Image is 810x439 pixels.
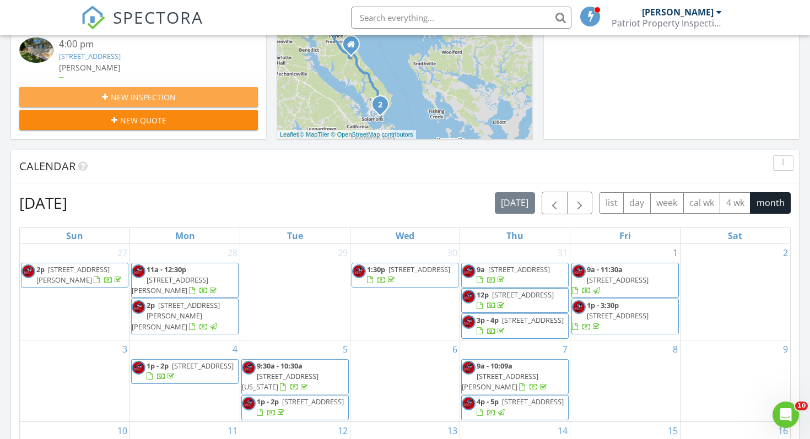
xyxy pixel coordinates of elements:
[242,371,318,392] span: [STREET_ADDRESS][US_STATE]
[331,131,413,138] a: © OpenStreetMap contributors
[502,315,564,325] span: [STREET_ADDRESS]
[623,192,651,214] button: day
[120,115,166,126] span: New Quote
[795,402,808,410] span: 10
[502,397,564,407] span: [STREET_ADDRESS]
[572,300,586,314] img: ppired.png
[680,244,790,340] td: Go to August 2, 2025
[351,44,358,51] div: 3725 WINDING OAK WAY, PORT REPUBLIC MD 20676
[300,131,330,138] a: © MapTiler
[336,244,350,262] a: Go to July 29, 2025
[477,315,564,335] a: 3p - 4p [STREET_ADDRESS]
[571,263,679,299] a: 9a - 11:30a [STREET_ADDRESS]
[130,244,240,340] td: Go to July 28, 2025
[492,290,554,300] span: [STREET_ADDRESS]
[572,264,586,278] img: ppired.png
[19,37,258,108] a: 4:00 pm [STREET_ADDRESS] [PERSON_NAME] 42 minutes drive time 27.0 miles
[671,340,680,358] a: Go to August 8, 2025
[132,361,145,375] img: ppired.png
[21,264,35,278] img: ppired.png
[132,300,145,314] img: ppired.png
[378,101,382,109] i: 2
[36,264,45,274] span: 2p
[19,159,75,174] span: Calendar
[461,288,569,313] a: 12p [STREET_ADDRESS]
[671,244,680,262] a: Go to August 1, 2025
[555,244,570,262] a: Go to July 31, 2025
[567,192,593,214] button: Next month
[599,192,624,214] button: list
[460,340,570,421] td: Go to August 7, 2025
[380,104,387,111] div: 357 Overlook Dr, Lusby, MD 20657
[19,110,258,130] button: New Quote
[131,359,239,384] a: 1p - 2p [STREET_ADDRESS]
[504,228,526,243] a: Thursday
[132,264,219,295] a: 11a - 12:30p [STREET_ADDRESS][PERSON_NAME]
[587,264,623,274] span: 9a - 11:30a
[462,264,476,278] img: ppired.png
[59,37,238,51] div: 4:00 pm
[277,130,416,139] div: |
[173,228,197,243] a: Monday
[147,361,169,371] span: 1p - 2p
[462,290,476,303] img: ppired.png
[172,361,234,371] span: [STREET_ADDRESS]
[612,18,722,29] div: Patriot Property Inspections
[477,290,489,300] span: 12p
[132,300,220,331] span: [STREET_ADDRESS][PERSON_NAME][PERSON_NAME]
[461,359,569,395] a: 9a - 10:09a [STREET_ADDRESS][PERSON_NAME]
[460,244,570,340] td: Go to July 31, 2025
[147,264,186,274] span: 11a - 12:30p
[720,192,750,214] button: 4 wk
[350,244,460,340] td: Go to July 30, 2025
[352,264,366,278] img: ppired.png
[462,315,476,329] img: ppired.png
[242,361,318,392] a: 9:30a - 10:30a [STREET_ADDRESS][US_STATE]
[352,263,459,288] a: 1:30p [STREET_ADDRESS]
[750,192,791,214] button: month
[19,192,67,214] h2: [DATE]
[21,263,128,288] a: 2p [STREET_ADDRESS][PERSON_NAME]
[225,244,240,262] a: Go to July 28, 2025
[726,228,744,243] a: Saturday
[131,263,239,299] a: 11a - 12:30p [STREET_ADDRESS][PERSON_NAME]
[572,264,649,295] a: 9a - 11:30a [STREET_ADDRESS]
[572,300,649,331] a: 1p - 3:30p [STREET_ADDRESS]
[242,397,256,410] img: ppired.png
[477,290,554,310] a: 12p [STREET_ADDRESS]
[781,340,790,358] a: Go to August 9, 2025
[445,244,460,262] a: Go to July 30, 2025
[20,244,130,340] td: Go to July 27, 2025
[477,397,499,407] span: 4p - 5p
[450,340,460,358] a: Go to August 6, 2025
[388,264,450,274] span: [STREET_ADDRESS]
[495,192,535,214] button: [DATE]
[230,340,240,358] a: Go to August 4, 2025
[617,228,633,243] a: Friday
[477,315,499,325] span: 3p - 4p
[257,361,303,371] span: 9:30a - 10:30a
[477,397,564,417] a: 4p - 5p [STREET_ADDRESS]
[113,6,203,29] span: SPECTORA
[477,264,550,285] a: 9a [STREET_ADDRESS]
[680,340,790,421] td: Go to August 9, 2025
[240,340,350,421] td: Go to August 5, 2025
[462,371,538,392] span: [STREET_ADDRESS][PERSON_NAME]
[19,87,258,107] button: New Inspection
[587,275,649,285] span: [STREET_ADDRESS]
[130,340,240,421] td: Go to August 4, 2025
[19,37,53,63] img: 9338820%2Fcover_photos%2FNJHT0jjtaYr8bbLRO8rd%2Fsmall.jpg
[131,299,239,334] a: 2p [STREET_ADDRESS][PERSON_NAME][PERSON_NAME]
[36,264,110,285] span: [STREET_ADDRESS][PERSON_NAME]
[367,264,450,285] a: 1:30p [STREET_ADDRESS]
[683,192,721,214] button: cal wk
[111,91,176,103] span: New Inspection
[240,244,350,340] td: Go to July 29, 2025
[781,244,790,262] a: Go to August 2, 2025
[81,6,105,30] img: The Best Home Inspection Software - Spectora
[81,15,203,38] a: SPECTORA
[650,192,684,214] button: week
[36,264,123,285] a: 2p [STREET_ADDRESS][PERSON_NAME]
[120,340,129,358] a: Go to August 3, 2025
[462,397,476,410] img: ppired.png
